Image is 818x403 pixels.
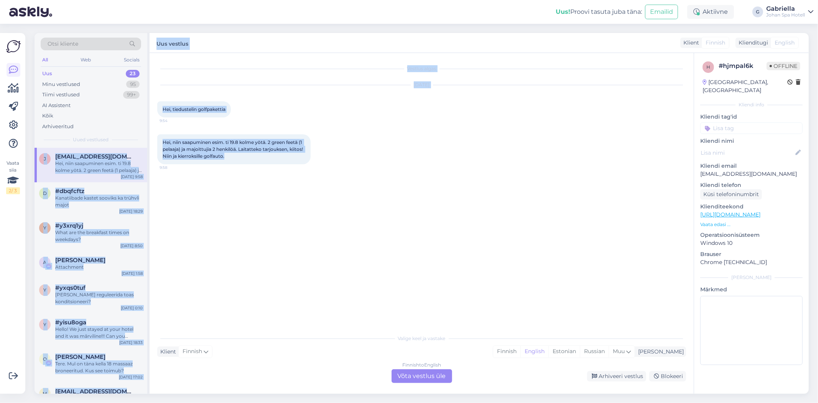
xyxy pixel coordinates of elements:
[556,8,570,15] b: Uus!
[55,353,105,360] span: Oliver Ritsoson
[701,149,794,157] input: Lisa nimi
[55,195,143,208] div: Kanatiibade kastet sooviks ka trühvli majot
[157,348,176,356] div: Klient
[6,39,21,54] img: Askly Logo
[43,356,47,362] span: O
[55,360,143,374] div: Tere. Mul on täna kella 18 massaaz broneeritud. Kus see toimub?
[55,264,143,271] div: Attachment
[119,208,143,214] div: [DATE] 18:29
[122,55,141,65] div: Socials
[402,362,441,368] div: Finnish to English
[55,188,84,195] span: #dbqfcftz
[43,190,47,196] span: d
[556,7,642,17] div: Proovi tasuta juba täna:
[55,388,135,395] span: mika.pasa@gmail.com
[700,231,803,239] p: Operatsioonisüsteem
[706,39,725,47] span: Finnish
[183,347,202,356] span: Finnish
[55,284,86,291] span: #yxqs0tuf
[157,65,686,72] div: Vestlus algas
[392,369,452,383] div: Võta vestlus üle
[119,374,143,380] div: [DATE] 17:02
[613,348,625,355] span: Muu
[703,78,787,94] div: [GEOGRAPHIC_DATA], [GEOGRAPHIC_DATA]
[163,106,225,112] span: Hei, tiedustelin golfpakettia
[121,174,143,180] div: [DATE] 9:58
[766,6,813,18] a: GabriellaJohan Spa Hotell
[700,189,762,200] div: Küsi telefoninumbrit
[700,137,803,145] p: Kliendi nimi
[752,7,763,17] div: G
[120,243,143,249] div: [DATE] 8:50
[126,81,140,88] div: 95
[6,160,20,194] div: Vaata siia
[43,259,47,265] span: A
[43,322,46,327] span: y
[55,257,105,264] span: Andrus Rako
[719,61,767,71] div: # hjmpal6k
[700,286,803,294] p: Märkmed
[163,139,304,159] span: Hei, niin saapuminen esim. ti 19.8 kolme yötä. 2 green feetä (1 pelaaja) ja majoittujia 2 henkilö...
[580,346,609,357] div: Russian
[42,102,71,109] div: AI Assistent
[42,91,80,99] div: Tiimi vestlused
[48,40,78,48] span: Otsi kliente
[156,38,188,48] label: Uus vestlus
[700,211,760,218] a: [URL][DOMAIN_NAME]
[55,319,86,326] span: #yisu8oga
[635,348,684,356] div: [PERSON_NAME]
[700,170,803,178] p: [EMAIL_ADDRESS][DOMAIN_NAME]
[42,123,74,130] div: Arhiveeritud
[700,250,803,258] p: Brauser
[160,118,188,124] span: 9:54
[767,62,800,70] span: Offline
[645,5,678,19] button: Emailid
[700,239,803,247] p: Windows 10
[700,101,803,108] div: Kliendi info
[42,112,53,120] div: Kõik
[42,70,52,78] div: Uus
[160,165,188,170] span: 9:58
[687,5,734,19] div: Aktiivne
[55,326,143,340] div: Hello! We just stayed at your hotel and it was mãrviline!!! Can you possibly tell me what kind of...
[680,39,699,47] div: Klient
[55,222,83,229] span: #y3xrq1yj
[123,91,140,99] div: 99+
[55,229,143,243] div: What are the breakfast times on weekdays?
[700,113,803,121] p: Kliendi tag'id
[44,156,46,162] span: j
[706,64,710,70] span: h
[55,291,143,305] div: [PERSON_NAME] reguleerida toas konditsioneeri?
[700,181,803,189] p: Kliendi telefon
[119,340,143,345] div: [DATE] 18:33
[55,160,143,174] div: Hei, niin saapuminen esim. ti 19.8 kolme yötä. 2 green feetä (1 pelaaja) ja majoittujia 2 henkilö...
[736,39,768,47] div: Klienditugi
[42,81,80,88] div: Minu vestlused
[700,221,803,228] p: Vaata edasi ...
[122,271,143,276] div: [DATE] 1:58
[79,55,93,65] div: Web
[41,55,49,65] div: All
[700,162,803,170] p: Kliendi email
[700,203,803,211] p: Klienditeekond
[700,258,803,266] p: Chrome [TECHNICAL_ID]
[6,187,20,194] div: 2 / 3
[775,39,795,47] span: English
[126,70,140,78] div: 23
[649,371,686,382] div: Blokeeri
[520,346,548,357] div: English
[700,122,803,134] input: Lisa tag
[766,12,805,18] div: Johan Spa Hotell
[157,81,686,88] div: [DATE]
[157,335,686,342] div: Valige keel ja vastake
[43,225,46,231] span: y
[43,391,47,396] span: m
[548,346,580,357] div: Estonian
[43,287,46,293] span: y
[587,371,646,382] div: Arhiveeri vestlus
[73,136,109,143] span: Uued vestlused
[700,274,803,281] div: [PERSON_NAME]
[121,305,143,311] div: [DATE] 0:10
[55,153,135,160] span: jarmo.merivaara@gmail.com
[766,6,805,12] div: Gabriella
